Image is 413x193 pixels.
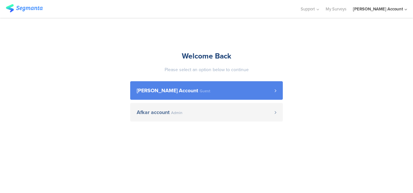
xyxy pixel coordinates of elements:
span: Support [301,6,315,12]
a: Afkar account Admin [130,103,283,122]
div: Please select an option below to continue [130,66,283,73]
span: [PERSON_NAME] Account [137,88,198,93]
span: Guest [200,89,210,93]
img: segmanta logo [6,4,43,12]
div: Welcome Back [130,50,283,61]
span: Admin [171,111,182,115]
a: [PERSON_NAME] Account Guest [130,81,283,100]
span: Afkar account [137,110,169,115]
div: [PERSON_NAME] Account [353,6,403,12]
